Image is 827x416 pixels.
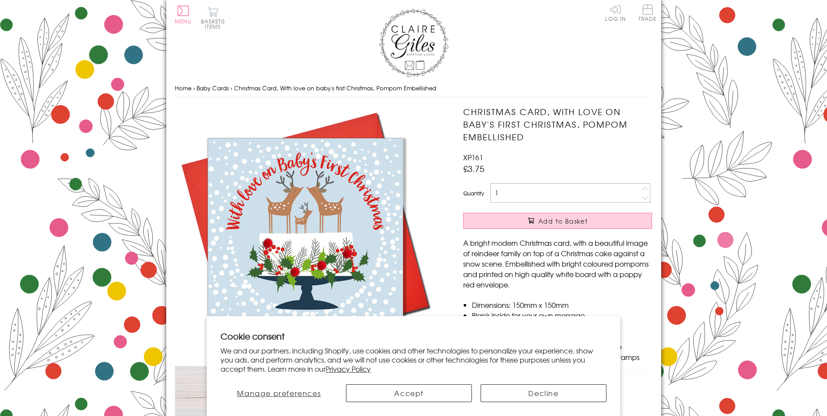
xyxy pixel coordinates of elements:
h1: Christmas Card, With love on baby's first Christmas, Pompom Embellished [463,106,652,143]
span: Christmas Card, With love on baby's first Christmas, Pompom Embellished [234,84,436,92]
a: Privacy Policy [326,363,371,374]
p: A bright modern Christmas card, with a beautiful image of reindeer family on top of a Christmas c... [463,238,652,290]
label: Quantity [463,189,484,197]
span: Menu [175,17,192,25]
span: Trade [639,4,657,21]
h2: Cookie consent [221,330,606,342]
li: Dimensions: 150mm x 150mm [472,300,652,310]
span: Manage preferences [237,388,321,398]
button: Basket0 items [201,7,225,29]
a: Log In [605,4,626,21]
img: Christmas Card, With love on baby's first Christmas, Pompom Embellished [175,106,435,366]
button: Add to Basket [463,213,652,229]
li: Blank inside for your own message [472,310,652,320]
nav: breadcrumbs [175,79,652,97]
span: › [193,84,195,92]
button: Accept [346,384,472,402]
span: 0 items [205,17,225,30]
span: £3.75 [463,162,484,175]
a: Trade [639,4,657,23]
a: Home [175,84,191,92]
button: Menu [175,6,192,24]
span: XP161 [463,152,483,162]
span: › [231,84,232,92]
a: Baby Cards [197,84,229,92]
p: We and our partners, including Shopify, use cookies and other technologies to personalize your ex... [221,346,606,373]
button: Manage preferences [221,384,337,402]
button: Decline [481,384,606,402]
img: Claire Giles Greetings Cards [379,9,448,77]
span: Add to Basket [538,217,588,225]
